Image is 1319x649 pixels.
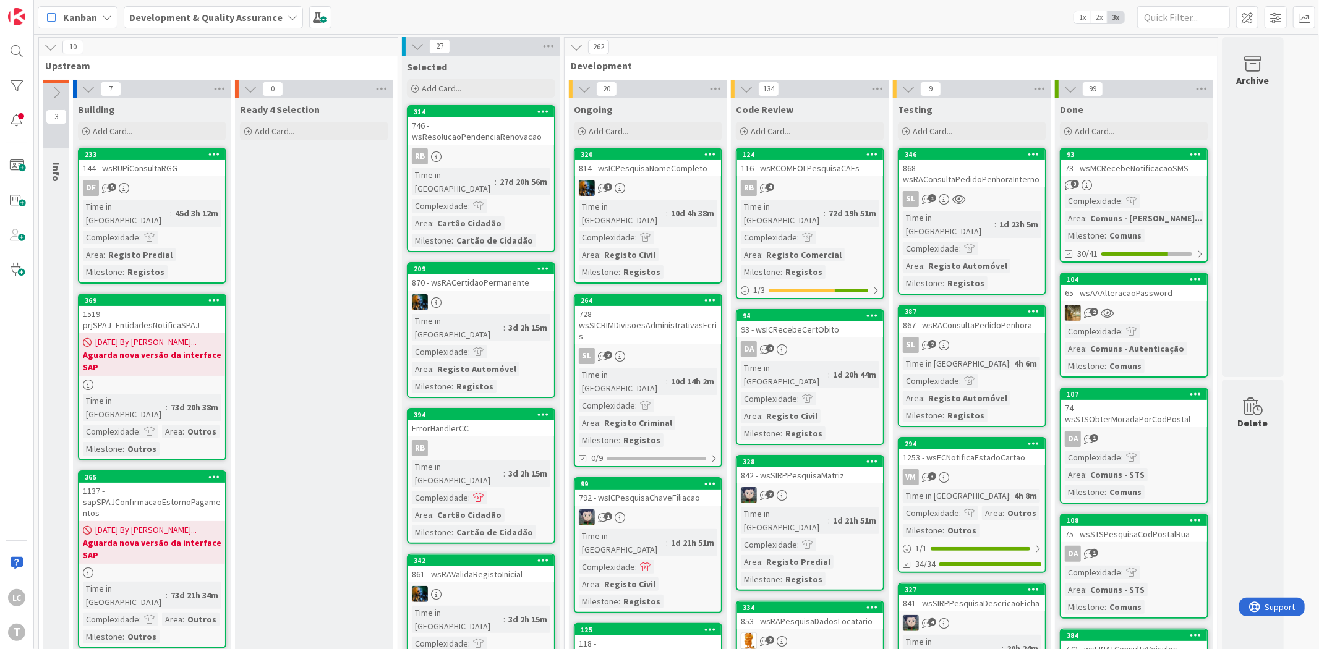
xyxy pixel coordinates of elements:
span: : [666,375,668,388]
div: 99 [575,478,721,490]
div: 294 [905,439,1045,448]
div: 320814 - wsICPesquisaNomeCompleto [575,149,721,176]
div: 3d 2h 15m [505,321,550,334]
div: Registos [124,265,168,279]
div: Outros [124,442,160,456]
div: DA [1065,431,1081,447]
div: Milestone [903,409,942,422]
div: 1519 - prjSPAJ_EntidadesNotificaSPAJ [79,306,225,333]
div: SL [899,191,1045,207]
div: Milestone [83,265,122,279]
div: 99792 - wsICPesquisaChaveFiliacao [575,478,721,506]
span: : [139,231,141,244]
span: : [797,231,799,244]
div: RB [408,440,554,456]
div: Registos [453,380,497,393]
div: Time in [GEOGRAPHIC_DATA] [741,507,828,534]
span: : [122,442,124,456]
div: Milestone [1065,359,1104,373]
div: Milestone [579,433,618,447]
div: 10d 14h 2m [668,375,717,388]
div: Registo Civil [763,409,821,423]
div: 124 [743,150,883,159]
div: Area [412,508,432,522]
div: Time in [GEOGRAPHIC_DATA] [741,200,824,227]
div: 209 [414,265,554,273]
span: Add Card... [93,125,132,137]
a: 3691519 - prjSPAJ_EntidadesNotificaSPAJ[DATE] By [PERSON_NAME]...Aguarda nova versão da interface... [78,294,226,460]
div: 320 [581,150,721,159]
span: : [166,401,168,414]
span: : [1085,211,1087,225]
span: : [618,265,620,279]
span: : [618,433,620,447]
div: 814 - wsICPesquisaNomeCompleto [575,160,721,176]
div: LS [575,509,721,525]
div: Area [1065,468,1085,481]
div: Complexidade [579,231,635,244]
span: : [1104,485,1106,499]
div: 328842 - wsSIRPPesquisaMatriz [737,456,883,483]
div: Area [83,248,103,261]
div: 93 - wsICRecebeCertObito [737,321,883,337]
span: 1 [928,194,936,202]
div: DF [83,180,99,196]
span: : [1104,229,1106,242]
div: Area [741,409,761,423]
span: Add Card... [751,125,790,137]
span: Support [26,2,56,17]
a: 314746 - wsResolucaoPendenciaRenovacaoRBTime in [GEOGRAPHIC_DATA]:27d 20h 56mComplexidade:Area:Ca... [407,105,555,252]
span: : [666,206,668,220]
div: Registo Civil [601,248,659,261]
div: 10465 - wsAAAlteracaoPassword [1061,274,1207,301]
div: 99 [581,480,721,488]
div: 73d 20h 38m [168,401,221,414]
span: : [495,175,497,189]
span: : [451,380,453,393]
img: JC [579,180,595,196]
div: 233144 - wsBUPiConsultaRGG [79,149,225,176]
div: 233 [85,150,225,159]
span: 2 [766,490,774,498]
div: Milestone [903,276,942,290]
div: Registos [782,265,826,279]
div: SL [903,337,919,353]
div: Registo Comercial [763,248,845,261]
div: Area [903,259,923,273]
div: 264728 - wsSICRIMDivisoesAdministrativasEcris [575,295,721,344]
div: 746 - wsResolucaoPendenciaRenovacao [408,117,554,145]
div: 394 [408,409,554,420]
span: Kanban [63,10,97,25]
div: RB [408,148,554,164]
div: Area [1065,342,1085,355]
span: : [635,399,637,412]
div: Complexidade [83,231,139,244]
div: Registo Automóvel [925,259,1010,273]
div: Area [982,506,1002,520]
div: 233 [79,149,225,160]
div: 387 [905,307,1045,316]
img: Visit kanbanzone.com [8,8,25,25]
span: : [122,265,124,279]
div: Milestone [579,265,618,279]
div: 728 - wsSICRIMDivisoesAdministrativasEcris [575,306,721,344]
div: 144 - wsBUPiConsultaRGG [79,160,225,176]
span: 4 [766,183,774,191]
div: Registo Predial [105,248,176,261]
div: Registos [620,433,664,447]
img: LS [741,487,757,503]
span: 30/41 [1077,247,1098,260]
div: Complexidade [83,425,139,438]
span: 1 [1090,434,1098,442]
div: Milestone [741,265,780,279]
span: : [468,345,470,358]
div: Complexidade [1065,324,1121,338]
div: 4h 6m [1011,357,1040,370]
div: SL [579,348,595,364]
span: Add Card... [422,83,461,94]
span: : [635,231,637,244]
div: Milestone [412,234,451,247]
div: Cartão Cidadão [434,508,505,522]
div: 3651137 - sapSPAJConfirmacaoEstornoPagamentos [79,472,225,521]
div: Registos [782,426,826,440]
